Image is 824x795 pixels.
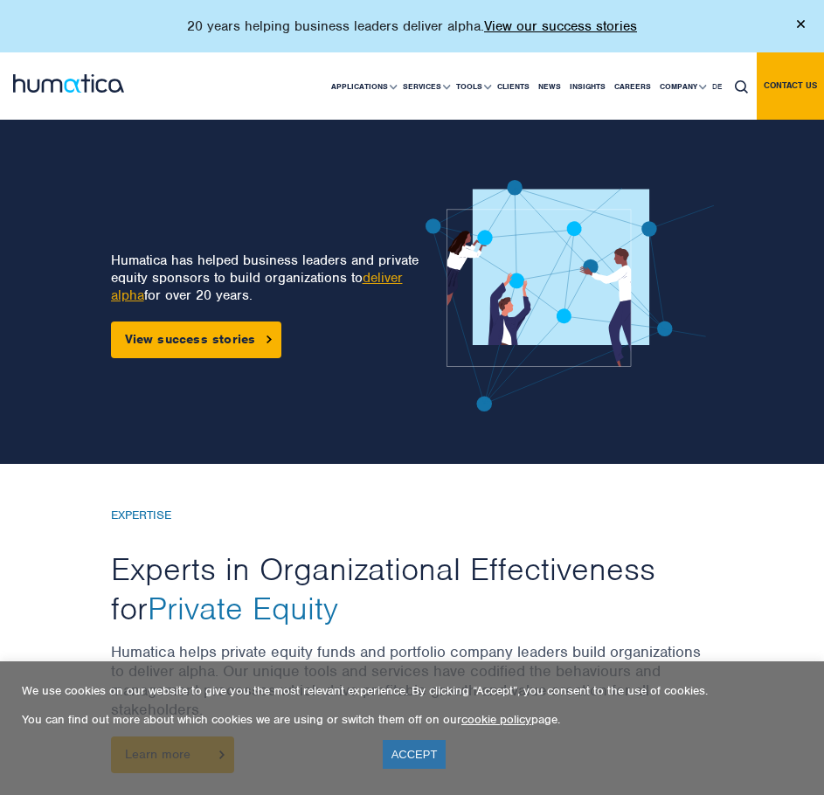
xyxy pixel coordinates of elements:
[22,683,802,698] p: We use cookies on our website to give you the most relevant experience. By clicking “Accept”, you...
[111,321,281,358] a: View success stories
[22,712,802,727] p: You can find out more about which cookies we are using or switch them off on our page.
[111,508,714,523] h6: EXPERTISE
[111,269,403,304] a: deliver alpha
[148,588,338,628] span: Private Equity
[712,81,722,92] span: DE
[111,252,426,304] p: Humatica has helped business leaders and private equity sponsors to build organizations to for ov...
[111,642,714,736] p: Humatica helps private equity funds and portfolio company leaders build organizations to deliver ...
[383,740,447,769] a: ACCEPT
[493,53,534,120] a: Clients
[708,53,726,120] a: DE
[426,180,714,411] img: banner1
[452,53,493,120] a: Tools
[610,53,655,120] a: Careers
[111,550,714,629] h2: Experts in Organizational Effectiveness for
[484,17,637,35] a: View our success stories
[757,52,824,120] a: Contact us
[187,17,637,35] p: 20 years helping business leaders deliver alpha.
[534,53,565,120] a: News
[735,80,748,93] img: search_icon
[13,74,124,93] img: logo
[327,53,398,120] a: Applications
[461,712,531,727] a: cookie policy
[565,53,610,120] a: Insights
[655,53,708,120] a: Company
[267,335,272,343] img: arrowicon
[398,53,452,120] a: Services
